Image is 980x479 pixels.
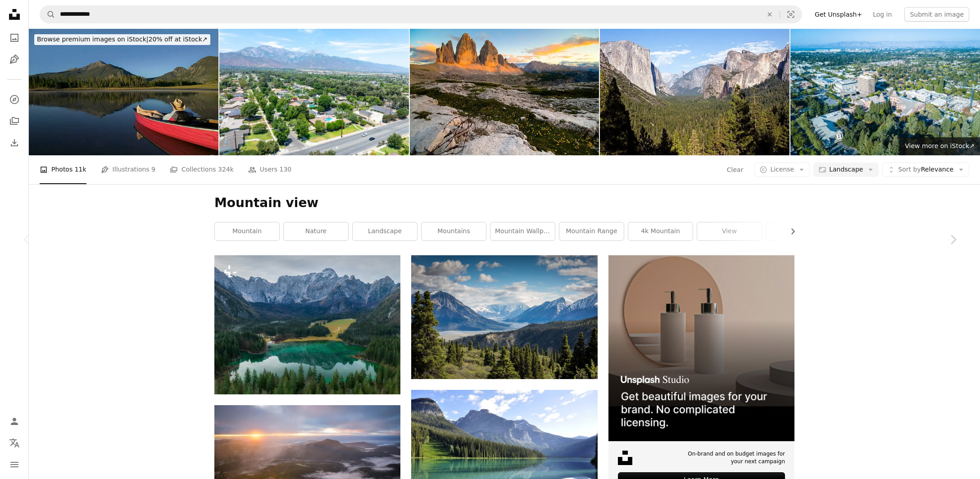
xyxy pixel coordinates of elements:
h1: Mountain view [214,195,794,211]
button: Clear [726,163,744,177]
a: Next [926,196,980,283]
a: mountain [215,222,279,240]
a: mountains [422,222,486,240]
span: View more on iStock ↗ [905,142,975,149]
a: Illustrations 9 [101,155,155,184]
span: On-brand and on budget images for your next campaign [683,450,785,465]
img: a large lake surrounded by mountains and trees [214,255,400,394]
button: Search Unsplash [40,6,55,23]
a: nature [284,222,348,240]
a: Users 130 [248,155,291,184]
a: mountain wallpaper [490,222,555,240]
a: green mountain across body of water [411,313,597,321]
span: 324k [218,164,234,174]
img: file-1715714113747-b8b0561c490eimage [608,255,794,441]
button: Menu [5,456,23,474]
span: 9 [151,164,155,174]
a: 4k mountain [628,222,693,240]
button: Sort byRelevance [882,163,969,177]
button: Clear [760,6,780,23]
form: Find visuals sitewide [40,5,802,23]
a: View more on iStock↗ [899,137,980,155]
button: Visual search [780,6,802,23]
button: License [754,163,810,177]
span: 20% off at iStock ↗ [37,36,208,43]
a: Get Unsplash+ [809,7,867,22]
button: Landscape [813,163,879,177]
a: Illustrations [5,50,23,68]
img: Yosemite mountain view, California [600,29,789,155]
a: Collections [5,112,23,130]
a: Download History [5,134,23,152]
img: Aerial view of downtown Mountain View in California [790,29,980,155]
img: green mountain across body of water [411,255,597,379]
a: Log in / Sign up [5,412,23,430]
img: file-1631678316303-ed18b8b5cb9cimage [618,451,632,465]
span: License [770,166,794,173]
span: Sort by [898,166,921,173]
a: Explore [5,90,23,108]
a: glacial lake surrounded by mountain in nature photography [411,447,597,456]
a: outdoor [766,222,830,240]
a: landscape [353,222,417,240]
button: Submit an image [904,7,969,22]
img: Man Relaxing in Canoe with Mountain View [29,29,218,155]
a: Collections 324k [170,155,234,184]
button: scroll list to the right [785,222,794,240]
a: mountain range [559,222,624,240]
span: Landscape [829,165,863,174]
button: Language [5,434,23,452]
a: Browse premium images on iStock|20% off at iStock↗ [29,29,216,50]
a: view [697,222,762,240]
img: Lavaredo Three Peaks and barbed wire [410,29,599,155]
a: mountains with fog during daytime [214,451,400,459]
a: Photos [5,29,23,47]
a: a large lake surrounded by mountains and trees [214,321,400,329]
span: Browse premium images on iStock | [37,36,148,43]
span: 130 [280,164,292,174]
a: Log in [867,7,897,22]
img: Aerial view of Upland city in San Bernardino County, California [219,29,409,155]
span: Relevance [898,165,953,174]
